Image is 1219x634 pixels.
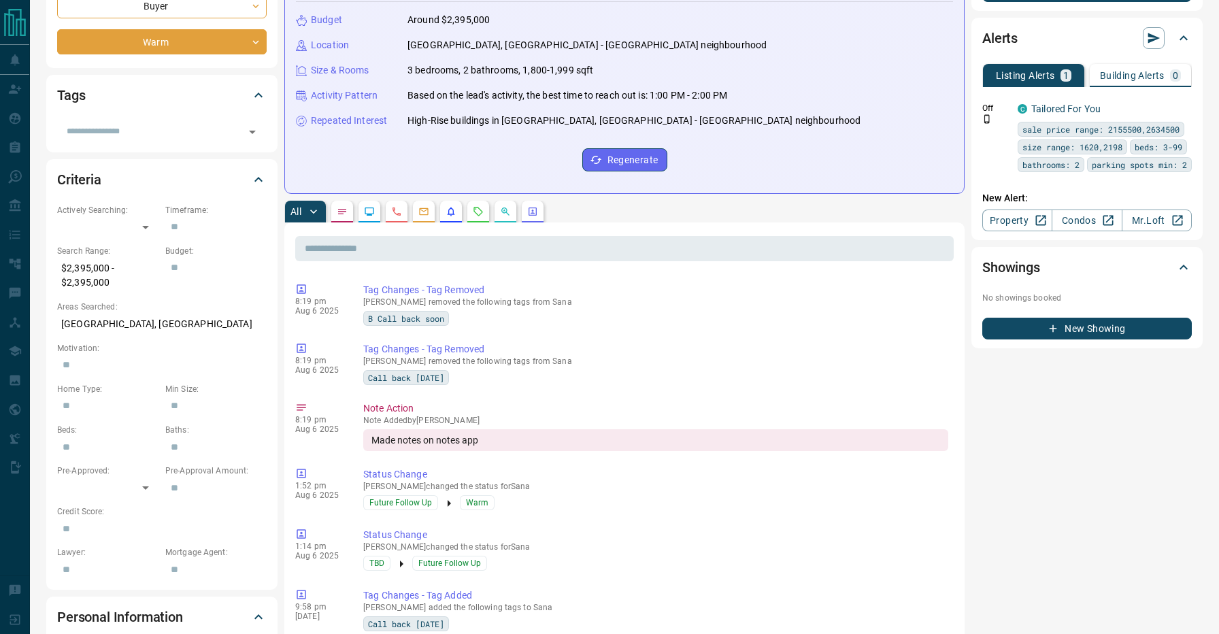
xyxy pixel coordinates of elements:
[363,588,948,603] p: Tag Changes - Tag Added
[418,206,429,217] svg: Emails
[363,416,948,425] p: Note Added by [PERSON_NAME]
[982,114,992,124] svg: Push Notification Only
[1092,158,1187,171] span: parking spots min: 2
[311,114,387,128] p: Repeated Interest
[311,88,378,103] p: Activity Pattern
[418,556,481,570] span: Future Follow Up
[57,204,158,216] p: Actively Searching:
[57,79,267,112] div: Tags
[982,256,1040,278] h2: Showings
[295,365,343,375] p: Aug 6 2025
[473,206,484,217] svg: Requests
[369,556,384,570] span: TBD
[582,148,667,171] button: Regenerate
[295,551,343,561] p: Aug 6 2025
[1031,103,1101,114] a: Tailored For You
[363,542,948,552] p: [PERSON_NAME] changed the status for Sana
[363,401,948,416] p: Note Action
[407,38,767,52] p: [GEOGRAPHIC_DATA], [GEOGRAPHIC_DATA] - [GEOGRAPHIC_DATA] neighbourhood
[982,318,1192,339] button: New Showing
[1100,71,1165,80] p: Building Alerts
[295,612,343,621] p: [DATE]
[57,465,158,477] p: Pre-Approved:
[1173,71,1178,80] p: 0
[57,601,267,633] div: Personal Information
[165,546,267,558] p: Mortgage Agent:
[295,602,343,612] p: 9:58 pm
[295,297,343,306] p: 8:19 pm
[982,102,1009,114] p: Off
[369,496,432,510] span: Future Follow Up
[311,13,342,27] p: Budget
[337,206,348,217] svg: Notes
[243,122,262,141] button: Open
[290,207,301,216] p: All
[1052,210,1122,231] a: Condos
[165,465,267,477] p: Pre-Approval Amount:
[295,306,343,316] p: Aug 6 2025
[57,313,267,335] p: [GEOGRAPHIC_DATA], [GEOGRAPHIC_DATA]
[311,63,369,78] p: Size & Rooms
[57,84,85,106] h2: Tags
[363,528,948,542] p: Status Change
[363,429,948,451] div: Made notes on notes app
[1018,104,1027,114] div: condos.ca
[391,206,402,217] svg: Calls
[527,206,538,217] svg: Agent Actions
[500,206,511,217] svg: Opportunities
[363,467,948,482] p: Status Change
[407,63,593,78] p: 3 bedrooms, 2 bathrooms, 1,800-1,999 sqft
[363,283,948,297] p: Tag Changes - Tag Removed
[165,204,267,216] p: Timeframe:
[368,371,444,384] span: Call back [DATE]
[368,617,444,631] span: Call back [DATE]
[363,356,948,366] p: [PERSON_NAME] removed the following tags from Sana
[57,546,158,558] p: Lawyer:
[165,424,267,436] p: Baths:
[57,505,267,518] p: Credit Score:
[363,342,948,356] p: Tag Changes - Tag Removed
[57,29,267,54] div: Warm
[57,606,183,628] h2: Personal Information
[295,490,343,500] p: Aug 6 2025
[982,191,1192,205] p: New Alert:
[996,71,1055,80] p: Listing Alerts
[57,163,267,196] div: Criteria
[982,27,1018,49] h2: Alerts
[1135,140,1182,154] span: beds: 3-99
[57,257,158,294] p: $2,395,000 - $2,395,000
[364,206,375,217] svg: Lead Browsing Activity
[466,496,488,510] span: Warm
[57,301,267,313] p: Areas Searched:
[57,424,158,436] p: Beds:
[1022,158,1080,171] span: bathrooms: 2
[407,13,490,27] p: Around $2,395,000
[1022,122,1180,136] span: sale price range: 2155500,2634500
[368,312,444,325] span: B Call back soon
[982,251,1192,284] div: Showings
[982,210,1052,231] a: Property
[407,88,727,103] p: Based on the lead's activity, the best time to reach out is: 1:00 PM - 2:00 PM
[57,169,101,190] h2: Criteria
[1122,210,1192,231] a: Mr.Loft
[982,22,1192,54] div: Alerts
[363,482,948,491] p: [PERSON_NAME] changed the status for Sana
[295,356,343,365] p: 8:19 pm
[295,541,343,551] p: 1:14 pm
[165,383,267,395] p: Min Size:
[165,245,267,257] p: Budget:
[311,38,349,52] p: Location
[1022,140,1122,154] span: size range: 1620,2198
[57,342,267,354] p: Motivation:
[295,481,343,490] p: 1:52 pm
[57,245,158,257] p: Search Range:
[407,114,861,128] p: High-Rise buildings in [GEOGRAPHIC_DATA], [GEOGRAPHIC_DATA] - [GEOGRAPHIC_DATA] neighbourhood
[363,297,948,307] p: [PERSON_NAME] removed the following tags from Sana
[295,424,343,434] p: Aug 6 2025
[295,415,343,424] p: 8:19 pm
[57,383,158,395] p: Home Type:
[446,206,456,217] svg: Listing Alerts
[1063,71,1069,80] p: 1
[363,603,948,612] p: [PERSON_NAME] added the following tags to Sana
[982,292,1192,304] p: No showings booked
